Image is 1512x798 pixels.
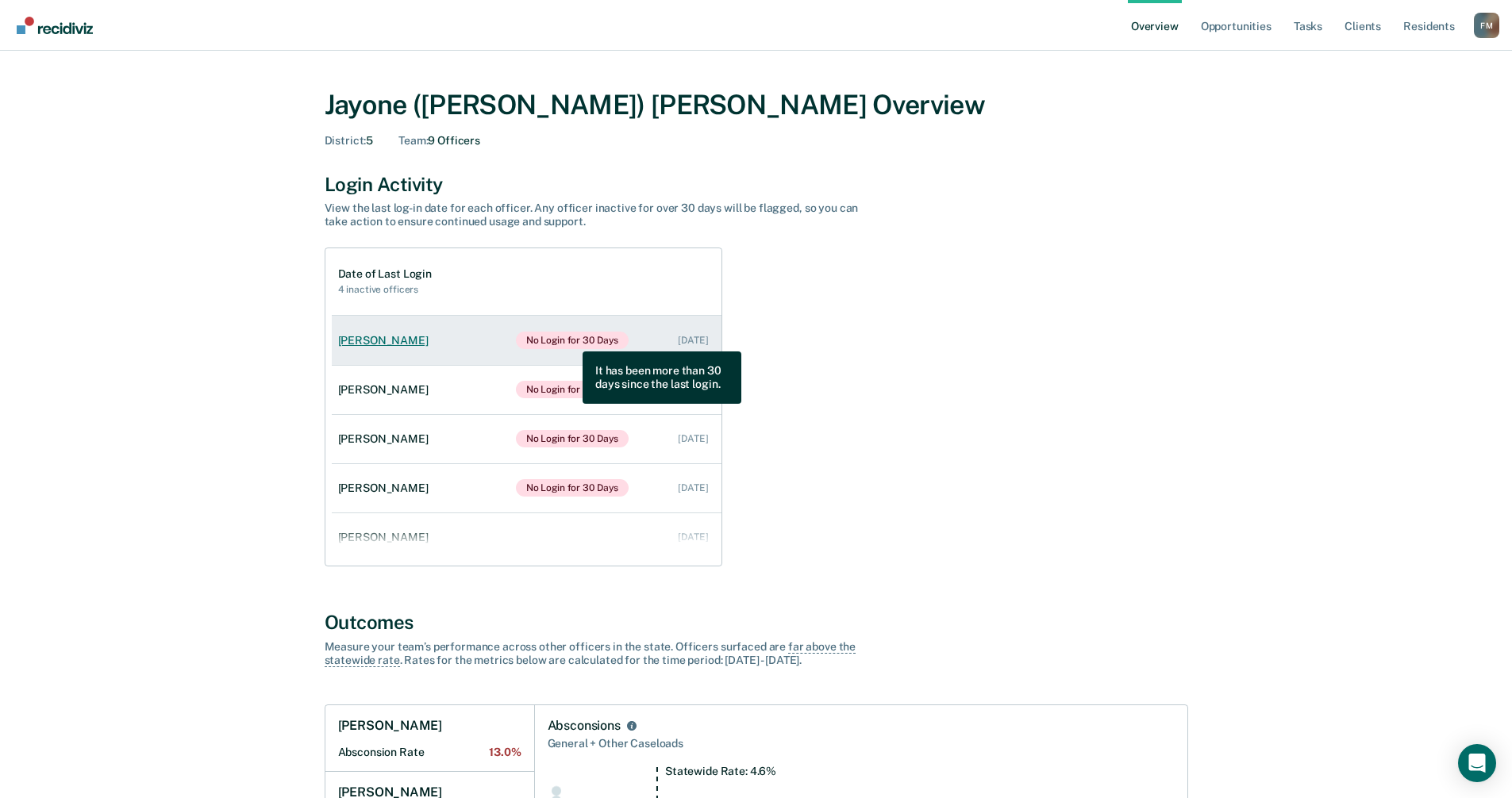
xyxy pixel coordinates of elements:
[398,134,428,147] span: Team :
[338,334,435,347] div: [PERSON_NAME]
[338,284,432,295] h2: 4 inactive officers
[325,705,534,772] a: [PERSON_NAME]Absconsion Rate13.0%
[325,640,856,667] span: far above the statewide rate
[325,173,1188,196] div: Login Activity
[325,134,367,147] span: District :
[516,381,629,398] span: No Login for 30 Days
[548,718,621,734] div: Absconsions
[338,383,435,397] div: [PERSON_NAME]
[664,765,775,777] tspan: Statewide Rate: 4.6%
[332,463,721,512] a: [PERSON_NAME]No Login for 30 Days [DATE]
[325,89,1188,121] div: Jayone ([PERSON_NAME]) [PERSON_NAME] Overview
[17,17,93,34] img: Recidiviz
[332,515,721,560] a: [PERSON_NAME] [DATE]
[338,432,435,446] div: [PERSON_NAME]
[516,479,629,497] span: No Login for 30 Days
[332,414,721,463] a: [PERSON_NAME]No Login for 30 Days [DATE]
[516,430,629,447] span: No Login for 30 Days
[338,746,521,759] h2: Absconsion Rate
[325,134,374,148] div: 5
[678,482,708,493] div: [DATE]
[325,611,1188,634] div: Outcomes
[516,332,629,349] span: No Login for 30 Days
[325,201,880,228] div: View the last log-in date for each officer. Any officer inactive for over 30 days will be flagged...
[338,481,435,495] div: [PERSON_NAME]
[332,316,721,365] a: [PERSON_NAME]No Login for 30 Days [DATE]
[1474,13,1499,38] button: Profile dropdown button
[1474,13,1499,38] div: F M
[678,531,708,543] div: [DATE]
[624,718,640,734] button: Absconsions
[489,746,521,759] span: 13.0%
[338,531,435,544] div: [PERSON_NAME]
[1458,744,1496,782] div: Open Intercom Messenger
[548,734,1175,754] div: General + Other Caseloads
[678,433,708,444] div: [DATE]
[338,267,432,281] h1: Date of Last Login
[325,640,880,667] div: Measure your team’s performance across other officer s in the state. Officer s surfaced are . Rat...
[338,718,442,734] h1: [PERSON_NAME]
[678,335,708,346] div: [DATE]
[398,134,480,148] div: 9 Officers
[332,365,721,414] a: [PERSON_NAME]No Login for 30 Days [DATE]
[678,384,708,395] div: [DATE]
